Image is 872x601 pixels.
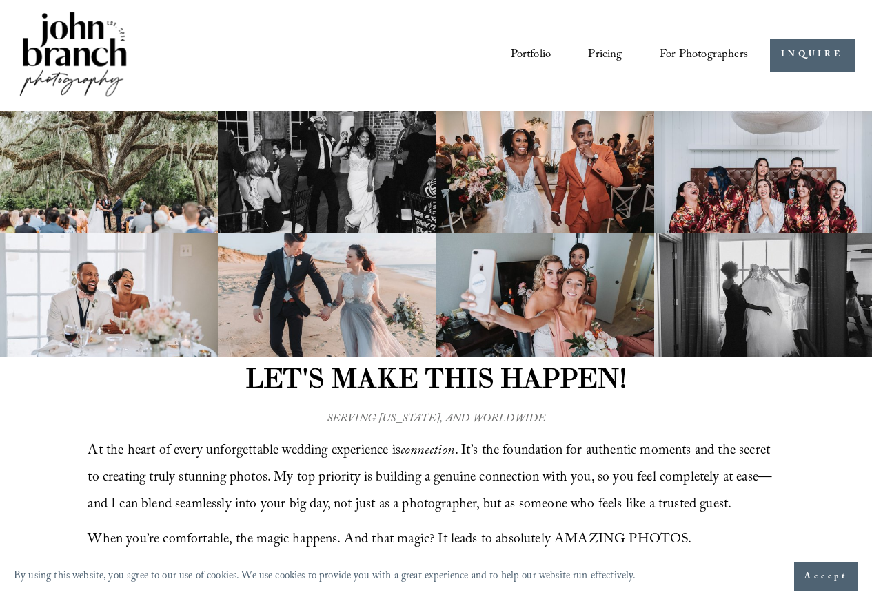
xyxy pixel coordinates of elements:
em: connection [400,440,455,463]
span: For Photographers [660,44,748,67]
span: When you’re comfortable, the magic happens. And that magic? It leads to absolutely AMAZING PHOTOS. [88,529,691,552]
img: John Branch IV Photography [17,9,129,102]
em: SERVING [US_STATE], AND WORLDWIDE [327,410,545,430]
img: Group of people wearing floral robes, smiling and laughing, seated on a bed with a large white la... [654,111,872,234]
a: INQUIRE [770,39,855,72]
img: Three women taking a selfie in a room, dressed for a special occasion. The woman in front holds a... [436,233,654,357]
img: Bride and groom walking down the aisle in wedding attire, bride holding bouquet. [436,111,654,234]
img: Two women holding up a wedding dress in front of a window, one in a dark dress and the other in a... [654,233,872,357]
img: A bride and groom energetically entering a wedding reception with guests cheering and clapping, s... [218,111,436,234]
span: At the heart of every unforgettable wedding experience is . It’s the foundation for authentic mom... [88,440,773,517]
button: Accept [794,562,858,591]
span: Accept [804,570,848,584]
a: folder dropdown [660,43,748,67]
p: By using this website, you agree to our use of cookies. We use cookies to provide you with a grea... [14,567,636,587]
a: Portfolio [511,43,551,67]
strong: LET'S MAKE THIS HAPPEN! [245,361,627,395]
a: Pricing [588,43,622,67]
img: Wedding couple holding hands on a beach, dressed in formal attire. [218,233,436,357]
